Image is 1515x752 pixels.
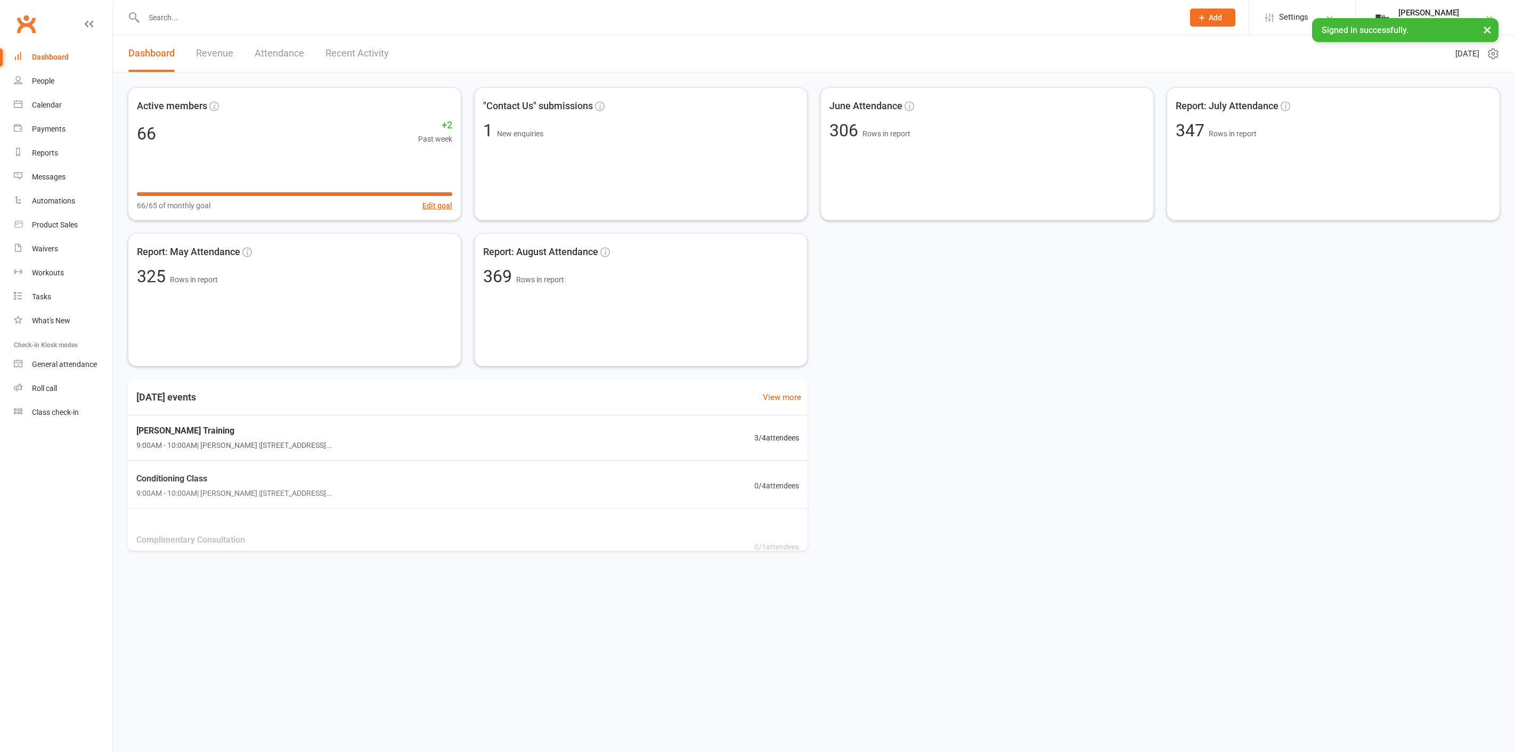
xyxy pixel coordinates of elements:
[14,353,112,377] a: General attendance kiosk mode
[862,129,910,138] span: Rows in report
[418,133,452,145] span: Past week
[1372,7,1393,28] img: thumb_image1749576563.png
[14,117,112,141] a: Payments
[32,384,57,393] div: Roll call
[32,101,62,109] div: Calendar
[483,244,598,260] span: Report: August Attendance
[32,53,69,61] div: Dashboard
[829,120,862,141] span: 306
[14,45,112,69] a: Dashboard
[1478,18,1497,41] button: ×
[32,292,51,301] div: Tasks
[14,93,112,117] a: Calendar
[483,99,593,114] span: "Contact Us" submissions
[1398,18,1459,27] div: The Weight Rm
[325,35,389,72] a: Recent Activity
[1176,120,1209,141] span: 347
[32,125,66,133] div: Payments
[1322,25,1408,35] span: Signed in successfully.
[483,266,516,287] span: 369
[14,165,112,189] a: Messages
[754,479,799,491] span: 0 / 4 attendees
[32,244,58,253] div: Waivers
[136,487,332,499] span: 9:00AM - 10:00AM | [PERSON_NAME] | [STREET_ADDRESS]...
[763,391,801,404] a: View more
[32,360,97,369] div: General attendance
[1279,5,1308,29] span: Settings
[137,125,156,142] div: 66
[14,285,112,309] a: Tasks
[32,197,75,205] div: Automations
[137,200,210,211] span: 66/65 of monthly goal
[483,120,497,141] span: 1
[418,118,452,133] span: +2
[14,213,112,237] a: Product Sales
[422,200,452,211] button: Edit goal
[136,439,332,451] span: 9:00AM - 10:00AM | [PERSON_NAME] | [STREET_ADDRESS]...
[754,541,799,552] span: 0 / 1 attendees
[14,237,112,261] a: Waivers
[1190,9,1235,27] button: Add
[137,99,207,114] span: Active members
[14,261,112,285] a: Workouts
[137,244,240,260] span: Report: May Attendance
[1209,129,1257,138] span: Rows in report
[1176,99,1278,114] span: Report: July Attendance
[32,220,78,229] div: Product Sales
[14,69,112,93] a: People
[14,189,112,213] a: Automations
[32,268,64,277] div: Workouts
[829,99,902,114] span: June Attendance
[1455,47,1479,60] span: [DATE]
[14,377,112,400] a: Roll call
[136,533,337,547] span: Complimentary Consultation
[255,35,304,72] a: Attendance
[141,10,1176,25] input: Search...
[14,400,112,424] a: Class kiosk mode
[1209,13,1222,22] span: Add
[128,35,175,72] a: Dashboard
[754,432,799,444] span: 3 / 4 attendees
[32,77,54,85] div: People
[136,424,332,438] span: [PERSON_NAME] Training
[32,316,70,325] div: What's New
[516,275,564,284] span: Rows in report
[196,35,233,72] a: Revenue
[14,141,112,165] a: Reports
[32,408,79,416] div: Class check-in
[32,173,66,181] div: Messages
[14,309,112,333] a: What's New
[136,472,332,486] span: Conditioning Class
[170,275,218,284] span: Rows in report
[32,149,58,157] div: Reports
[13,11,39,37] a: Clubworx
[497,129,543,138] span: New enquiries
[136,549,337,560] span: 10:00AM - 11:00AM | [PERSON_NAME] | [STREET_ADDRESS]...
[137,266,170,287] span: 325
[1398,8,1459,18] div: [PERSON_NAME]
[128,388,205,407] h3: [DATE] events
